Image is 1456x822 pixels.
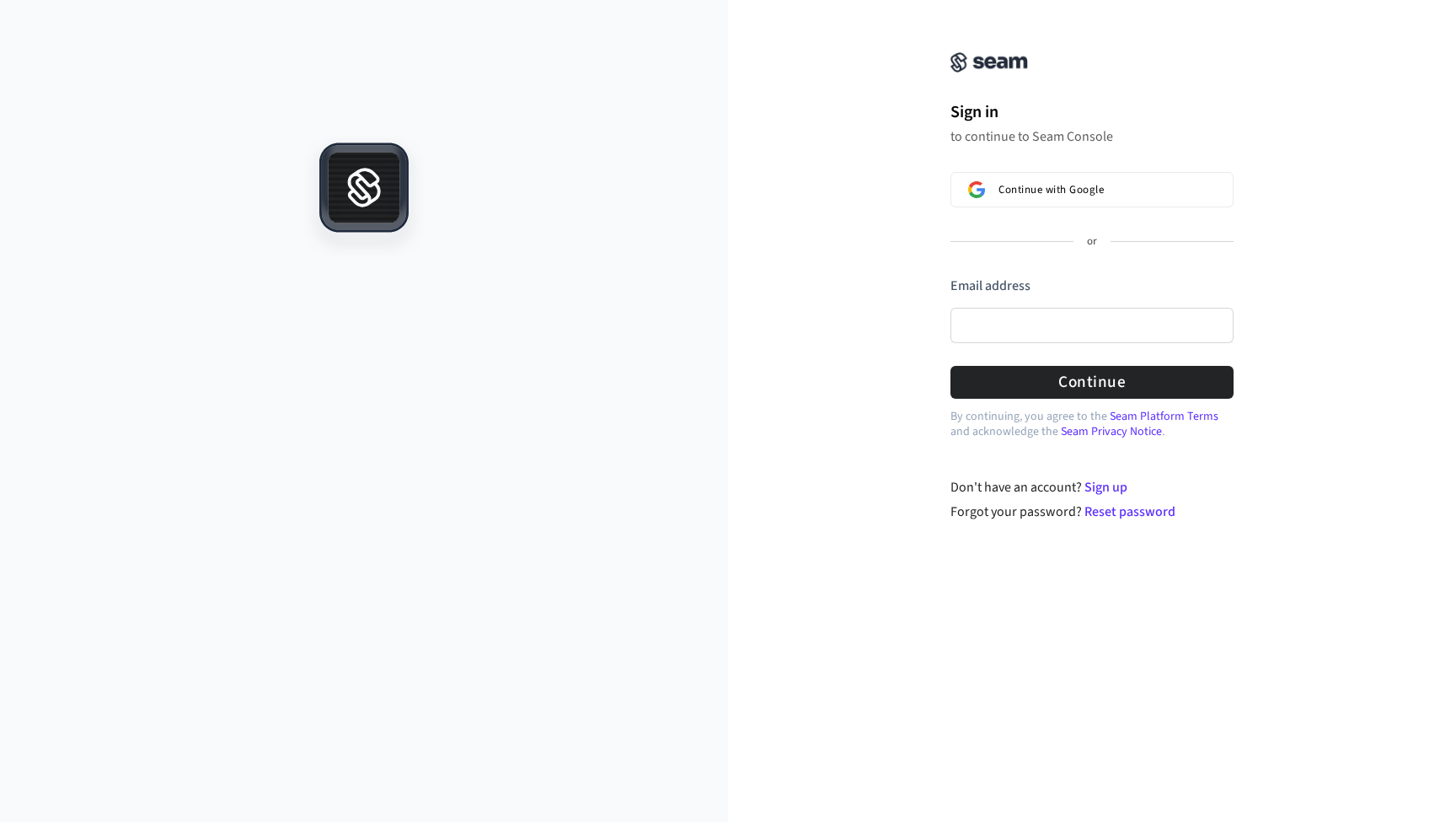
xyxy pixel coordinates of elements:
[950,502,1234,522] div: Forgot your password?
[968,181,985,198] img: Sign in with Google
[950,366,1234,399] button: Continue
[950,52,1028,73] img: Seam Console
[950,477,1234,497] div: Don't have an account?
[950,99,1234,125] h1: Sign in
[1084,502,1175,521] a: Reset password
[950,409,1234,439] p: By continuing, you agree to the and acknowledge the .
[950,277,1030,295] label: Email address
[950,128,1234,145] p: to continue to Seam Console
[950,172,1234,207] button: Sign in with GoogleContinue with Google
[1084,478,1127,497] a: Sign up
[1110,408,1218,425] a: Seam Platform Terms
[998,183,1104,196] span: Continue with Google
[1061,423,1162,440] a: Seam Privacy Notice
[1087,234,1097,250] p: or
